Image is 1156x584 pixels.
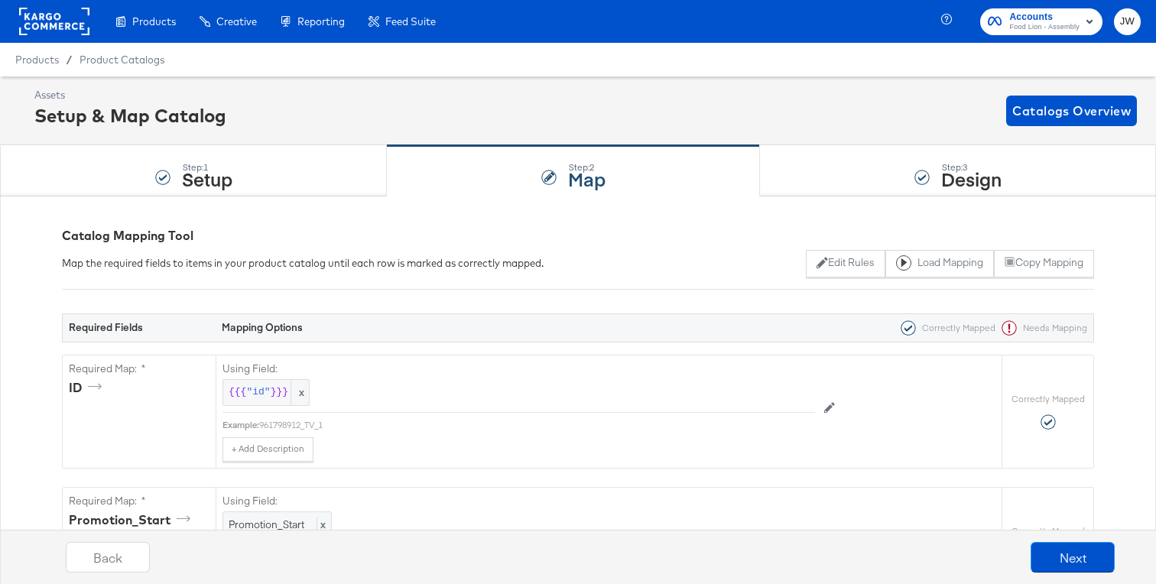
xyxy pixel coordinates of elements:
[1031,542,1115,573] button: Next
[15,54,59,66] span: Products
[69,511,196,529] div: Promotion_Start
[66,542,150,573] button: Back
[182,162,232,173] div: Step: 1
[62,256,544,271] div: Map the required fields to items in your product catalog until each row is marked as correctly ma...
[1012,100,1131,122] span: Catalogs Overview
[246,385,270,400] span: "id"
[297,15,345,28] span: Reporting
[995,320,1087,336] div: Needs Mapping
[222,362,815,376] label: Using Field:
[1114,8,1141,35] button: JW
[806,250,885,277] button: Edit Rules
[941,166,1002,191] strong: Design
[568,162,606,173] div: Step: 2
[182,166,232,191] strong: Setup
[69,494,209,508] label: Required Map: *
[229,385,246,400] span: {{{
[80,54,164,66] a: Product Catalogs
[271,385,288,400] span: }}}
[69,320,143,334] strong: Required Fields
[69,379,107,397] div: ID
[1006,96,1137,126] button: Catalogs Overview
[980,8,1102,35] button: AccountsFood Lion - Assembly
[222,320,303,334] strong: Mapping Options
[1009,21,1080,34] span: Food Lion - Assembly
[259,419,815,431] div: 961798912_TV_1
[222,419,259,431] div: Example:
[132,15,176,28] span: Products
[1120,13,1135,31] span: JW
[941,162,1002,173] div: Step: 3
[1011,393,1085,405] label: Correctly Mapped
[291,380,309,405] span: x
[62,227,1094,245] div: Catalog Mapping Tool
[34,88,226,102] div: Assets
[216,15,257,28] span: Creative
[885,250,994,277] button: Load Mapping
[59,54,80,66] span: /
[1009,9,1080,25] span: Accounts
[222,437,313,462] button: + Add Description
[895,320,995,336] div: Correctly Mapped
[69,362,209,376] label: Required Map: *
[34,102,226,128] div: Setup & Map Catalog
[568,166,606,191] strong: Map
[385,15,436,28] span: Feed Suite
[994,250,1094,277] button: Copy Mapping
[222,494,815,508] label: Using Field:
